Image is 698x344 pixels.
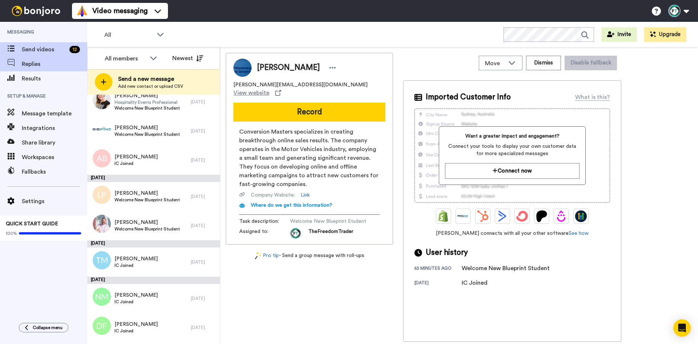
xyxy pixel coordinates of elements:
span: Welcome New Blueprint Student [115,131,180,137]
button: Upgrade [644,27,686,42]
img: 2c449597-e5ca-4ed1-acd5-9cd057abb095.jpg [93,215,111,233]
a: Link [301,191,310,199]
button: Invite [601,27,637,42]
div: [DATE] [191,259,216,265]
div: What is this? [575,93,610,102]
span: [PERSON_NAME] connects with all your other software [414,230,610,237]
button: Disable fallback [565,56,617,70]
img: aa511383-47eb-4547-b70f-51257f42bea2-1630295480.jpg [290,228,301,239]
img: Drip [555,210,567,222]
div: [DATE] [191,157,216,163]
img: Shopify [438,210,449,222]
span: TheFreedomTrader [308,228,353,239]
div: [DATE] [191,99,216,105]
a: See how [569,231,589,236]
span: Collapse menu [33,325,63,331]
span: Welcome New Blueprint Student [290,218,366,225]
a: Pro tip [255,252,279,260]
span: Conversion Masters specializes in creating breakthrough online sales results. The company operate... [239,127,380,189]
div: IC Joined [462,278,498,287]
img: ConvertKit [516,210,528,222]
img: ActiveCampaign [497,210,508,222]
div: [DATE] [87,277,220,284]
span: Task description : [239,218,290,225]
span: All [104,31,153,39]
span: Connect your tools to display your own customer data for more specialized messages [445,143,579,157]
span: IC Joined [115,328,158,334]
span: Results [22,74,87,83]
span: [PERSON_NAME] [115,292,158,299]
img: magic-wand.svg [255,252,261,260]
div: [DATE] [191,194,216,199]
span: Hospitality Events Professional [115,99,180,105]
span: 100% [6,230,17,236]
span: Welcome New Blueprint Student [115,197,180,203]
img: nm.png [93,288,111,306]
span: Where do we get this information? [251,203,332,208]
div: [DATE] [191,223,216,229]
div: [DATE] [191,128,216,134]
div: [DATE] [87,175,220,182]
button: Dismiss [526,56,561,70]
div: 53 minutes ago [414,265,462,273]
div: Open Intercom Messenger [673,319,691,337]
div: Welcome New Blueprint Student [462,264,550,273]
span: Send videos [22,45,67,54]
img: Patreon [536,210,547,222]
span: Add new contact or upload CSV [118,83,183,89]
span: Message template [22,109,87,118]
img: Ontraport [457,210,469,222]
img: GoHighLevel [575,210,587,222]
span: [PERSON_NAME] [115,92,180,99]
a: View website [233,88,281,97]
img: Image of Nadia Anderson [233,59,252,77]
span: Welcome New Blueprint Student [115,226,180,232]
button: Collapse menu [19,323,68,332]
div: [DATE] [191,325,216,331]
button: Connect now [445,163,579,179]
img: 84be4fcb-3773-45d2-8457-371cd1a6f14a.jpg [93,120,111,138]
button: Record [233,103,385,122]
img: Hubspot [477,210,489,222]
span: Integrations [22,124,87,133]
span: Want a greater impact and engagement? [445,133,579,140]
span: IC Joined [115,262,158,268]
div: [DATE] [191,296,216,301]
img: vm-color.svg [76,5,88,17]
span: Assigned to: [239,228,290,239]
span: Settings [22,197,87,206]
span: Move [485,59,505,68]
span: Fallbacks [22,167,87,176]
span: [PERSON_NAME][EMAIL_ADDRESS][DOMAIN_NAME] [233,81,368,88]
div: All members [105,54,146,63]
span: Welcome New Blueprint Student [115,105,180,111]
span: Company Website : [251,191,295,199]
span: [PERSON_NAME] [257,62,320,73]
span: Imported Customer Info [426,92,511,103]
img: 432ee40c-4ac4-4737-83b0-c728ed66abb6.jpg [93,91,111,109]
span: Share library [22,138,87,147]
span: [PERSON_NAME] [115,255,158,262]
span: [PERSON_NAME] [115,124,180,131]
span: [PERSON_NAME] [115,190,180,197]
span: [PERSON_NAME] [115,153,158,161]
img: tm.png [93,251,111,269]
span: IC Joined [115,161,158,166]
span: Video messaging [92,6,148,16]
div: [DATE] [87,240,220,248]
span: QUICK START GUIDE [6,221,58,226]
span: Workspaces [22,153,87,162]
span: [PERSON_NAME] [115,219,180,226]
img: ab.png [93,149,111,167]
span: User history [426,247,468,258]
img: lp.png [93,186,111,204]
div: - Send a group message with roll-ups [226,252,393,260]
img: bj-logo-header-white.svg [9,6,63,16]
div: 12 [69,46,80,53]
div: [DATE] [414,280,462,287]
span: IC Joined [115,299,158,305]
span: [PERSON_NAME] [115,321,158,328]
span: Replies [22,60,87,68]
